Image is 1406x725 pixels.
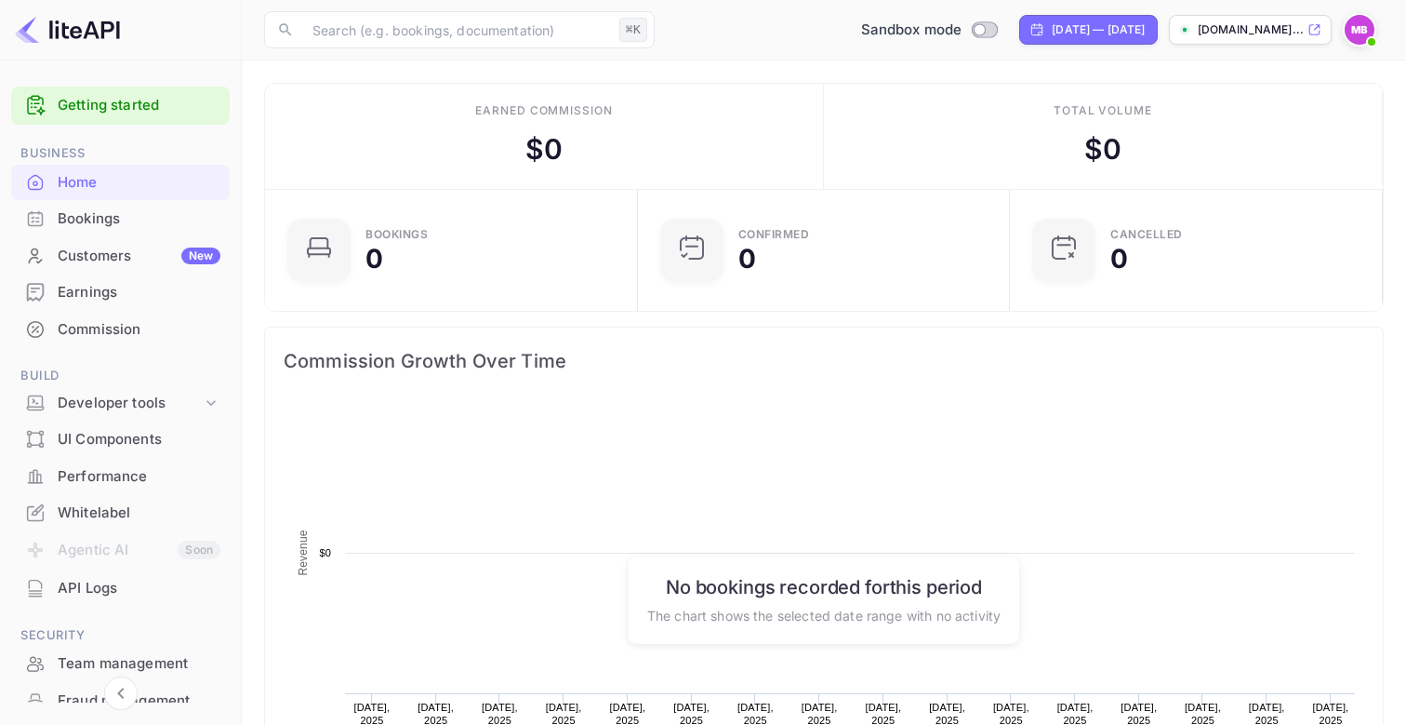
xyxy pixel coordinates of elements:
text: $0 [319,547,331,558]
div: ⌘K [619,18,647,42]
input: Search (e.g. bookings, documentation) [301,11,612,48]
div: Developer tools [11,387,230,420]
a: API Logs [11,571,230,605]
div: Team management [58,653,220,675]
a: Whitelabel [11,495,230,530]
div: 0 [365,246,383,272]
a: Getting started [58,95,220,116]
div: Getting started [11,87,230,125]
img: Mehdi Baitach [1345,15,1374,45]
div: Developer tools [58,393,202,414]
div: Performance [58,466,220,488]
div: Confirmed [738,229,810,240]
p: The chart shows the selected date range with no activity [647,605,1001,624]
div: Bookings [365,229,428,240]
div: Total volume [1054,102,1153,119]
a: Commission [11,312,230,346]
span: Security [11,625,230,646]
div: API Logs [58,578,220,599]
div: Bookings [11,201,230,237]
div: Whitelabel [58,503,220,524]
div: Click to change the date range period [1019,15,1157,45]
div: Bookings [58,208,220,230]
div: Home [58,172,220,194]
a: Performance [11,459,230,493]
button: Collapse navigation [104,677,138,710]
a: Home [11,165,230,199]
span: Sandbox mode [861,20,962,41]
div: Performance [11,459,230,495]
div: API Logs [11,571,230,607]
div: UI Components [58,429,220,450]
div: Earned commission [475,102,613,119]
a: UI Components [11,422,230,456]
div: 0 [738,246,756,272]
a: Earnings [11,275,230,309]
a: Bookings [11,201,230,235]
a: Team management [11,646,230,680]
span: Build [11,366,230,386]
span: Business [11,143,230,164]
div: 0 [1110,246,1128,272]
div: Customers [58,246,220,267]
div: Earnings [11,275,230,311]
a: CustomersNew [11,238,230,273]
p: [DOMAIN_NAME]... [1198,21,1304,38]
div: Commission [58,319,220,341]
text: Revenue [297,530,310,575]
div: CANCELLED [1110,229,1183,240]
span: Commission Growth Over Time [284,346,1364,376]
div: UI Components [11,422,230,458]
div: Switch to Production mode [854,20,1005,41]
div: Home [11,165,230,201]
div: $ 0 [1084,128,1121,170]
div: CustomersNew [11,238,230,275]
div: Team management [11,646,230,682]
h6: No bookings recorded for this period [647,575,1001,597]
img: LiteAPI logo [15,15,120,45]
div: Whitelabel [11,495,230,531]
div: $ 0 [525,128,563,170]
div: [DATE] — [DATE] [1052,21,1145,38]
a: Fraud management [11,683,230,718]
div: Commission [11,312,230,348]
div: New [181,248,220,264]
div: Fraud management [58,691,220,712]
div: Earnings [58,282,220,303]
div: Fraud management [11,683,230,719]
